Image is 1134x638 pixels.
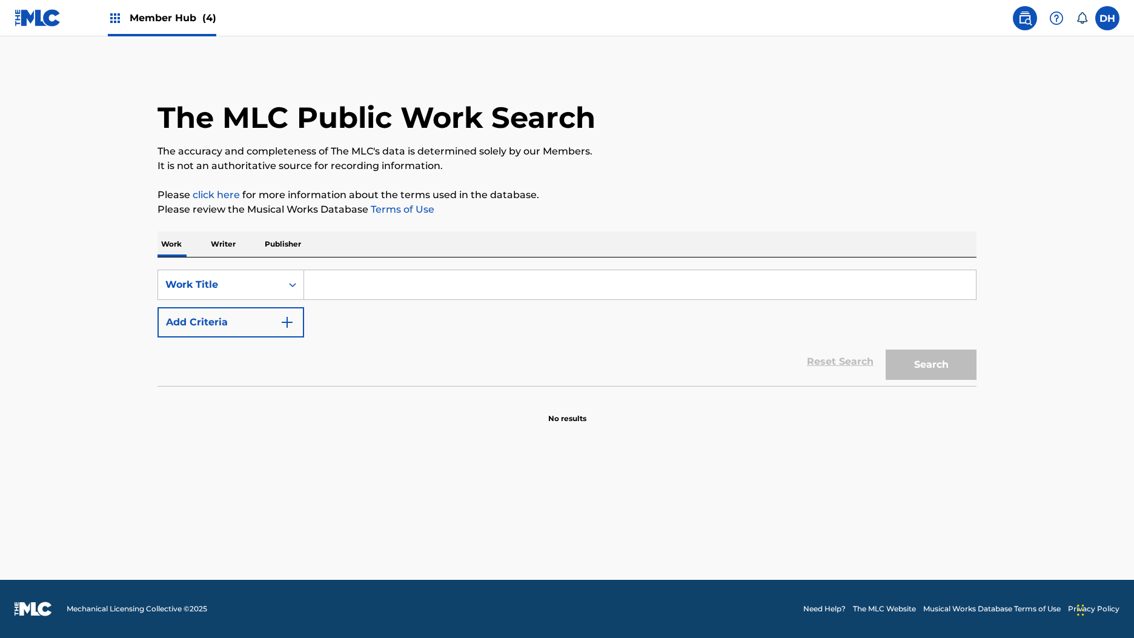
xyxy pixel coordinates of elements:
img: help [1049,11,1064,25]
div: Notifications [1076,12,1088,24]
span: (4) [202,12,216,24]
span: Member Hub [130,11,216,25]
p: Please review the Musical Works Database [157,202,976,217]
a: click here [193,189,240,201]
a: Need Help? [803,603,846,614]
h1: The MLC Public Work Search [157,99,595,136]
a: Musical Works Database Terms of Use [923,603,1061,614]
div: Work Title [165,277,274,292]
a: Privacy Policy [1068,603,1119,614]
span: Mechanical Licensing Collective © 2025 [67,603,207,614]
p: Publisher [261,231,305,257]
div: User Menu [1095,6,1119,30]
button: Add Criteria [157,307,304,337]
a: Terms of Use [368,204,434,215]
form: Search Form [157,270,976,386]
img: search [1018,11,1032,25]
img: Top Rightsholders [108,11,122,25]
a: Public Search [1013,6,1037,30]
p: It is not an authoritative source for recording information. [157,159,976,173]
div: Help [1044,6,1069,30]
p: Work [157,231,185,257]
iframe: Resource Center [1100,425,1134,531]
p: The accuracy and completeness of The MLC's data is determined solely by our Members. [157,144,976,159]
img: MLC Logo [15,9,61,27]
iframe: Chat Widget [1073,580,1134,638]
p: Writer [207,231,239,257]
div: Drag [1077,592,1084,628]
p: No results [548,399,586,424]
img: 9d2ae6d4665cec9f34b9.svg [280,315,294,330]
p: Please for more information about the terms used in the database. [157,188,976,202]
a: The MLC Website [853,603,916,614]
img: logo [15,602,52,616]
